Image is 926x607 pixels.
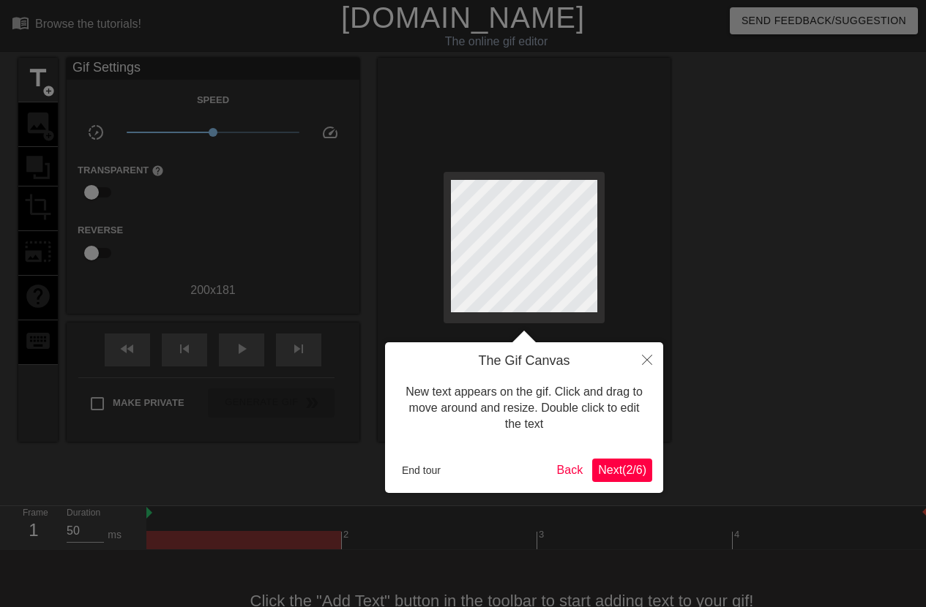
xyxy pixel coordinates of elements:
[396,353,652,369] h4: The Gif Canvas
[551,459,589,482] button: Back
[396,459,447,481] button: End tour
[396,369,652,448] div: New text appears on the gif. Click and drag to move around and resize. Double click to edit the text
[598,464,646,476] span: Next ( 2 / 6 )
[592,459,652,482] button: Next
[631,342,663,376] button: Close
